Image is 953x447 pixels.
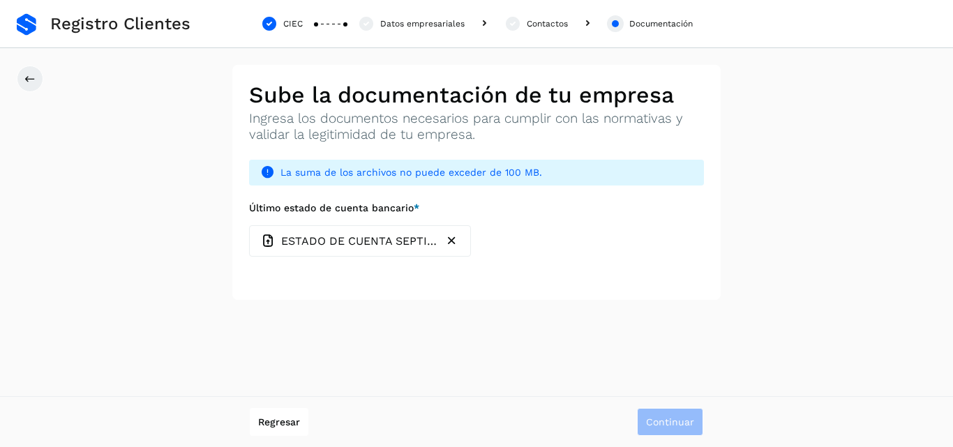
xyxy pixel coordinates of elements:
div: Documentación [629,17,693,30]
label: Último estado de cuenta bancario [249,202,471,214]
div: CIEC [283,17,303,30]
span: Regresar [258,417,300,427]
h2: Sube la documentación de tu empresa [249,82,704,108]
button: ESTADO DE CUENTA SEPTIEMBRE_compressed.pdf [444,234,459,248]
p: ESTADO DE CUENTA SEPTIEMBRE_compressed.pdf [281,234,439,248]
div: Datos empresariales [380,17,465,30]
span: Continuar [646,417,694,427]
span: La suma de los archivos no puede exceder de 100 MB. [280,165,693,180]
div: Contactos [527,17,568,30]
button: Continuar [637,408,703,436]
p: Ingresa los documentos necesarios para cumplir con las normativas y validar la legitimidad de tu ... [249,111,704,143]
button: Regresar [250,408,308,436]
span: Registro Clientes [50,14,190,34]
